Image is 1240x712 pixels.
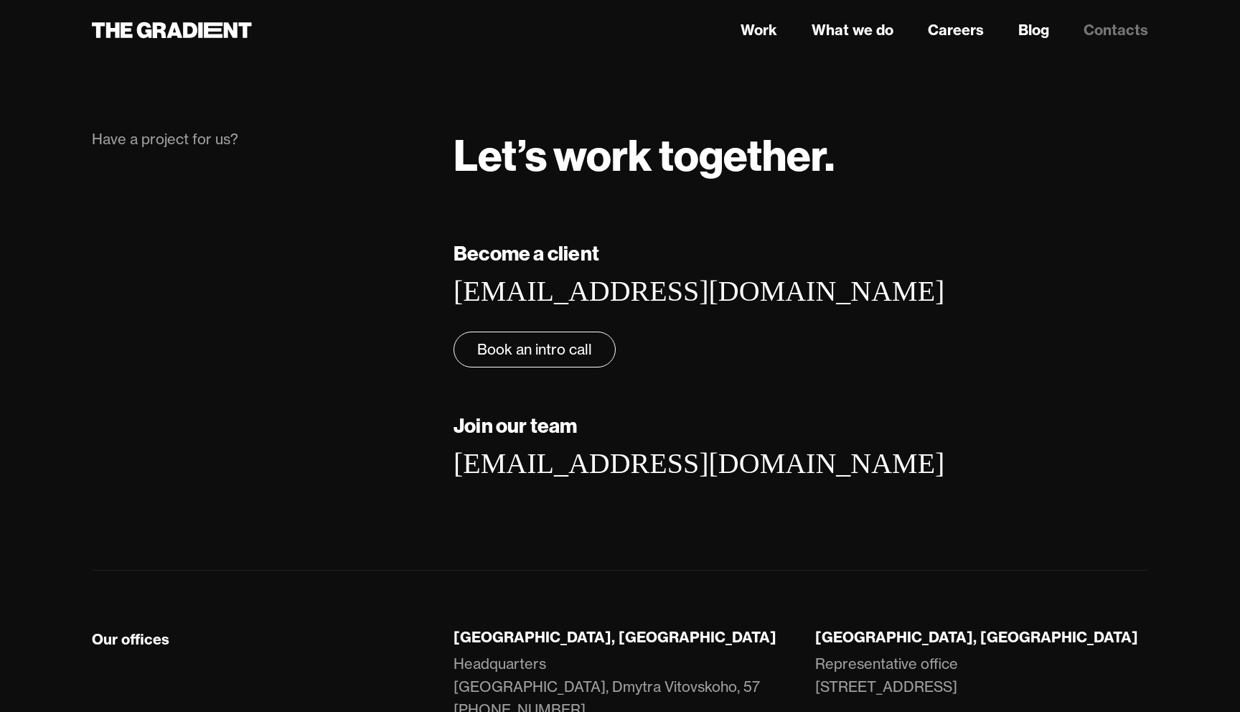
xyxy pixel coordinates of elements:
[454,447,944,479] a: [EMAIL_ADDRESS][DOMAIN_NAME]
[815,652,958,675] div: Representative office
[1018,19,1049,41] a: Blog
[454,128,835,182] strong: Let’s work together.
[454,240,599,266] strong: Become a client
[454,332,616,367] a: Book an intro call
[454,628,786,647] div: [GEOGRAPHIC_DATA], [GEOGRAPHIC_DATA]
[812,19,893,41] a: What we do
[815,675,1148,698] a: [STREET_ADDRESS]
[1084,19,1148,41] a: Contacts
[454,275,944,307] a: [EMAIL_ADDRESS][DOMAIN_NAME]‍
[92,129,425,149] div: Have a project for us?
[454,675,786,698] a: [GEOGRAPHIC_DATA], Dmytra Vitovskoho, 57
[454,652,546,675] div: Headquarters
[815,628,1138,646] strong: [GEOGRAPHIC_DATA], [GEOGRAPHIC_DATA]
[92,630,169,649] div: Our offices
[928,19,984,41] a: Careers
[454,413,578,438] strong: Join our team
[741,19,777,41] a: Work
